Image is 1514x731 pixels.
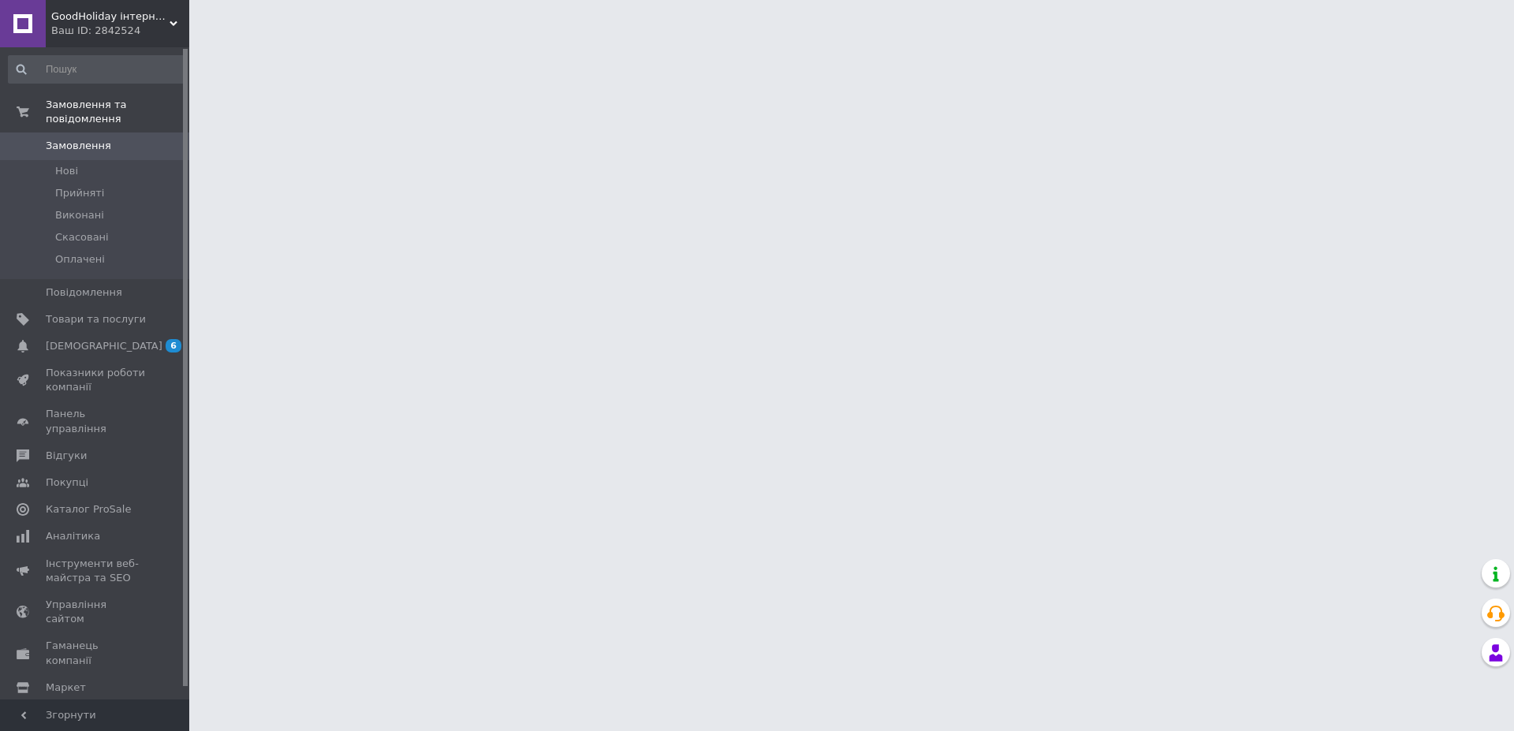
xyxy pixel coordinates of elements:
[55,230,109,244] span: Скасовані
[46,639,146,667] span: Гаманець компанії
[46,476,88,490] span: Покупці
[46,285,122,300] span: Повідомлення
[46,502,131,517] span: Каталог ProSale
[46,339,162,353] span: [DEMOGRAPHIC_DATA]
[46,407,146,435] span: Панель управління
[8,55,186,84] input: Пошук
[55,208,104,222] span: Виконані
[46,681,86,695] span: Маркет
[46,312,146,326] span: Товари та послуги
[166,339,181,352] span: 6
[46,139,111,153] span: Замовлення
[46,449,87,463] span: Відгуки
[46,366,146,394] span: Показники роботи компанії
[46,557,146,585] span: Інструменти веб-майстра та SEO
[55,252,105,267] span: Оплачені
[46,598,146,626] span: Управління сайтом
[51,24,189,38] div: Ваш ID: 2842524
[55,164,78,178] span: Нові
[46,529,100,543] span: Аналітика
[51,9,170,24] span: GoodHoliday інтернет-магазин
[46,98,189,126] span: Замовлення та повідомлення
[55,186,104,200] span: Прийняті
